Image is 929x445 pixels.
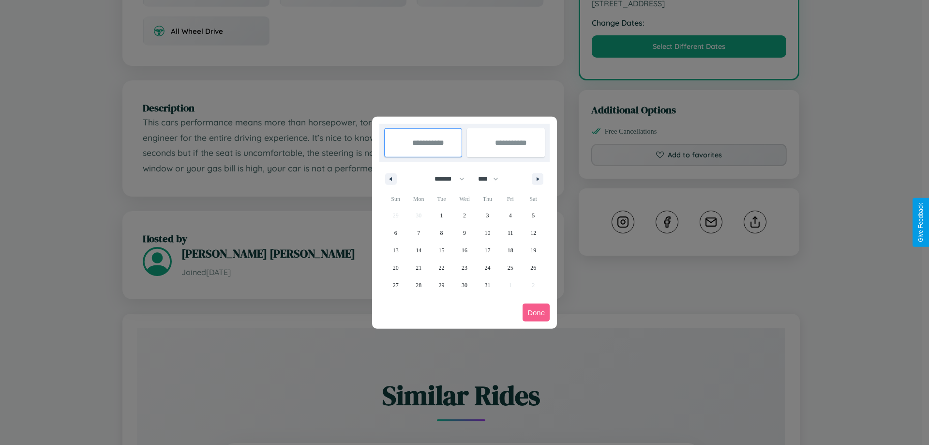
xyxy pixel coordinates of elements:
[530,242,536,259] span: 19
[462,276,467,294] span: 30
[453,207,476,224] button: 2
[453,191,476,207] span: Wed
[384,224,407,242] button: 6
[508,259,513,276] span: 25
[384,242,407,259] button: 13
[522,242,545,259] button: 19
[522,259,545,276] button: 26
[476,242,499,259] button: 17
[522,191,545,207] span: Sat
[530,224,536,242] span: 12
[430,191,453,207] span: Tue
[439,276,445,294] span: 29
[917,203,924,242] div: Give Feedback
[440,207,443,224] span: 1
[417,224,420,242] span: 7
[508,224,513,242] span: 11
[384,276,407,294] button: 27
[463,207,466,224] span: 2
[384,259,407,276] button: 20
[499,242,522,259] button: 18
[523,304,550,322] button: Done
[453,242,476,259] button: 16
[439,259,445,276] span: 22
[407,259,430,276] button: 21
[430,276,453,294] button: 29
[499,224,522,242] button: 11
[393,259,399,276] span: 20
[476,276,499,294] button: 31
[476,207,499,224] button: 3
[407,242,430,259] button: 14
[430,224,453,242] button: 8
[484,242,490,259] span: 17
[484,276,490,294] span: 31
[462,259,467,276] span: 23
[394,224,397,242] span: 6
[393,242,399,259] span: 13
[439,242,445,259] span: 15
[453,259,476,276] button: 23
[440,224,443,242] span: 8
[430,259,453,276] button: 22
[476,191,499,207] span: Thu
[499,207,522,224] button: 4
[416,259,421,276] span: 21
[499,191,522,207] span: Fri
[476,259,499,276] button: 24
[453,224,476,242] button: 9
[462,242,467,259] span: 16
[530,259,536,276] span: 26
[522,224,545,242] button: 12
[508,242,513,259] span: 18
[430,242,453,259] button: 15
[407,224,430,242] button: 7
[453,276,476,294] button: 30
[484,224,490,242] span: 10
[509,207,512,224] span: 4
[522,207,545,224] button: 5
[407,276,430,294] button: 28
[476,224,499,242] button: 10
[463,224,466,242] span: 9
[384,191,407,207] span: Sun
[484,259,490,276] span: 24
[393,276,399,294] span: 27
[416,242,421,259] span: 14
[486,207,489,224] span: 3
[532,207,535,224] span: 5
[430,207,453,224] button: 1
[499,259,522,276] button: 25
[407,191,430,207] span: Mon
[416,276,421,294] span: 28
